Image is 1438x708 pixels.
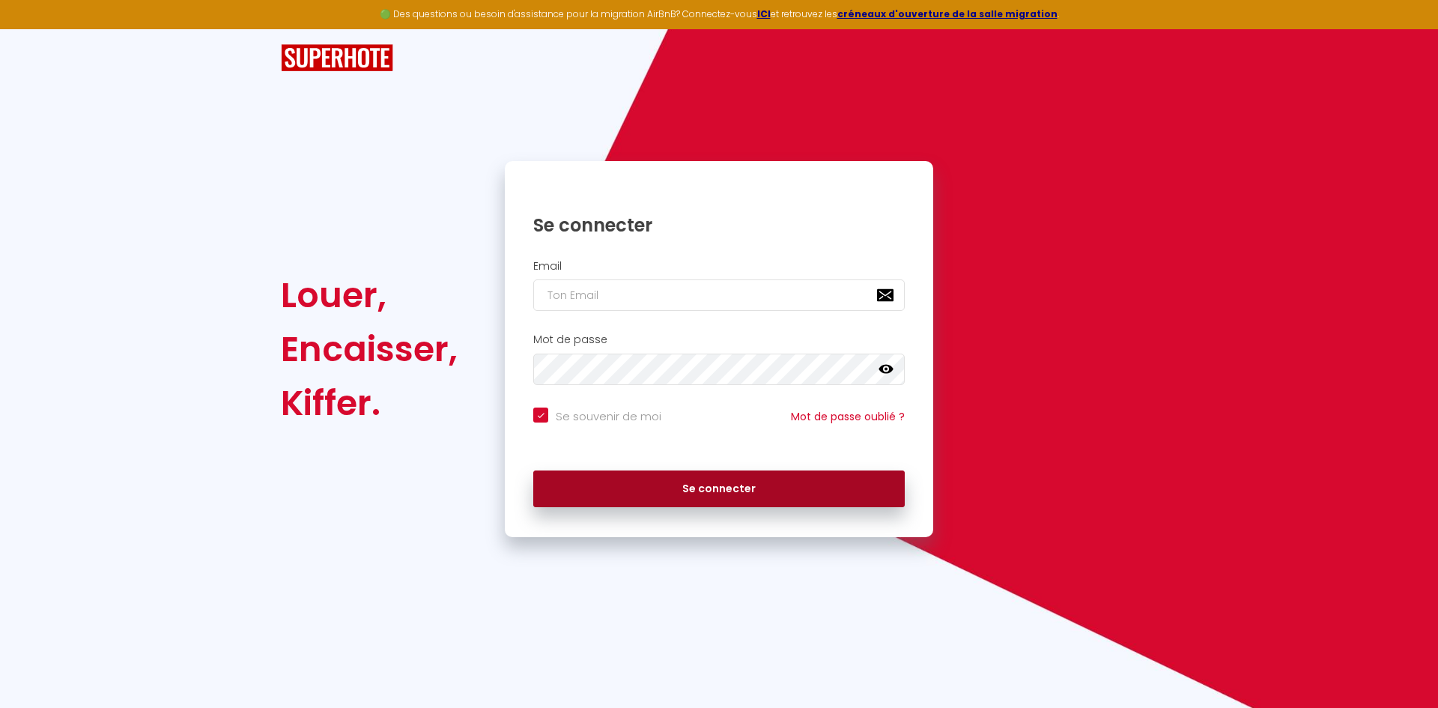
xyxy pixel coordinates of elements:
a: Mot de passe oublié ? [791,409,905,424]
h2: Email [533,260,905,273]
a: créneaux d'ouverture de la salle migration [837,7,1058,20]
div: Kiffer. [281,376,458,430]
h2: Mot de passe [533,333,905,346]
h1: Se connecter [533,214,905,237]
button: Ouvrir le widget de chat LiveChat [12,6,57,51]
button: Se connecter [533,471,905,508]
input: Ton Email [533,279,905,311]
a: ICI [757,7,771,20]
div: Louer, [281,268,458,322]
div: Encaisser, [281,322,458,376]
img: SuperHote logo [281,44,393,72]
